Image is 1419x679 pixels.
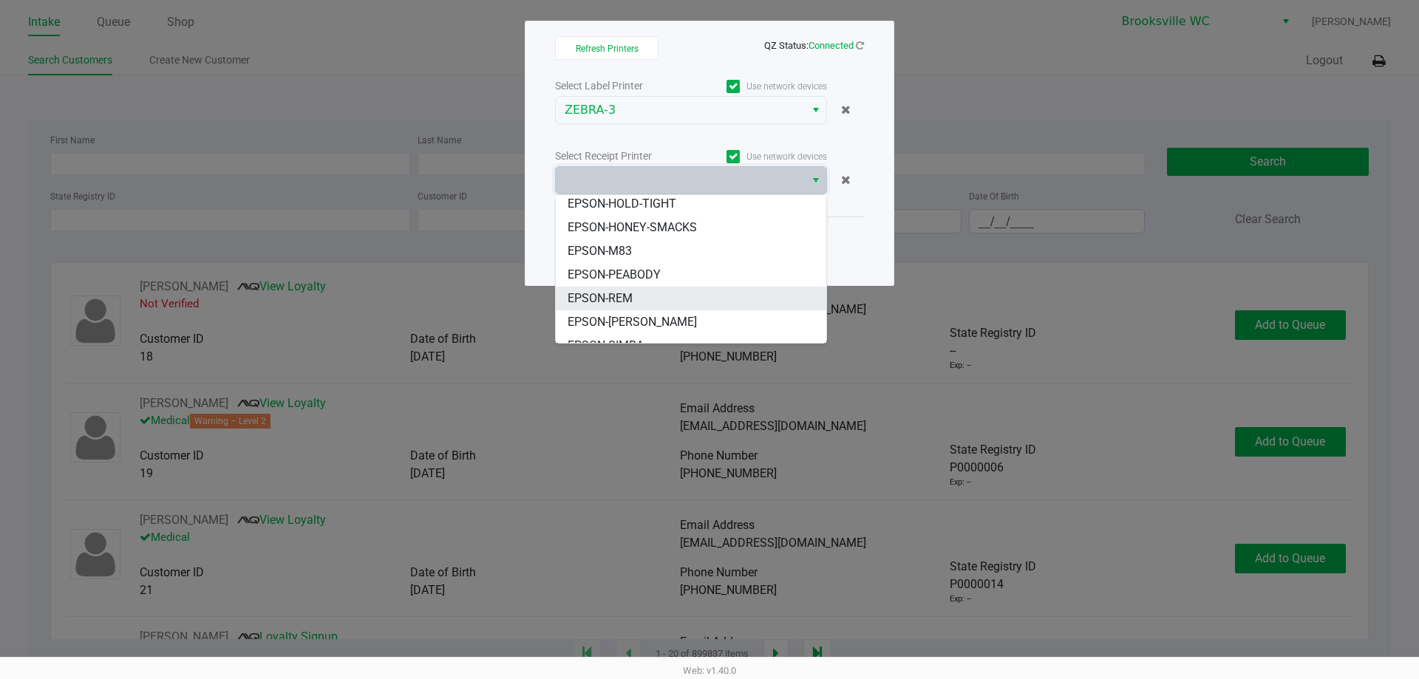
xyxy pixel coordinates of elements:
div: Select Label Printer [555,78,691,94]
span: EPSON-REM [568,290,633,307]
label: Use network devices [691,150,827,163]
span: EPSON-[PERSON_NAME] [568,313,697,331]
span: Connected [809,40,854,51]
span: ZEBRA-3 [565,101,796,119]
button: Refresh Printers [555,36,659,60]
span: QZ Status: [764,40,864,51]
span: EPSON-HONEY-SMACKS [568,219,697,236]
label: Use network devices [691,80,827,93]
span: Web: v1.40.0 [683,665,736,676]
span: EPSON-M83 [568,242,632,260]
button: Select [805,97,826,123]
div: Select Receipt Printer [555,149,691,164]
span: EPSON-HOLD-TIGHT [568,195,676,213]
span: EPSON-SIMBA [568,337,644,355]
button: Select [805,167,826,194]
span: Refresh Printers [576,44,639,54]
span: EPSON-PEABODY [568,266,661,284]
